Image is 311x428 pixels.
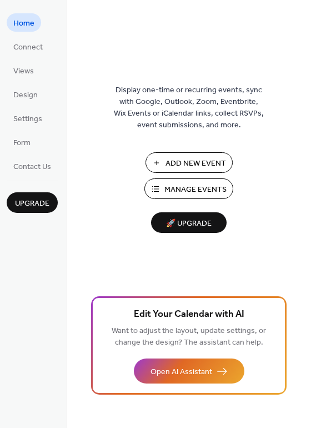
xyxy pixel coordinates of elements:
[134,359,244,384] button: Open AI Assistant
[7,157,58,175] a: Contact Us
[13,113,42,125] span: Settings
[13,161,51,173] span: Contact Us
[13,89,38,101] span: Design
[15,198,49,210] span: Upgrade
[151,212,227,233] button: 🚀 Upgrade
[158,216,220,231] span: 🚀 Upgrade
[151,366,212,378] span: Open AI Assistant
[134,307,244,322] span: Edit Your Calendar with AI
[7,109,49,127] a: Settings
[7,37,49,56] a: Connect
[144,178,233,199] button: Manage Events
[164,184,227,196] span: Manage Events
[146,152,233,173] button: Add New Event
[7,13,41,32] a: Home
[7,85,44,103] a: Design
[13,42,43,53] span: Connect
[112,324,266,350] span: Want to adjust the layout, update settings, or change the design? The assistant can help.
[7,192,58,213] button: Upgrade
[13,66,34,77] span: Views
[13,18,34,29] span: Home
[165,158,226,170] span: Add New Event
[114,84,264,131] span: Display one-time or recurring events, sync with Google, Outlook, Zoom, Eventbrite, Wix Events or ...
[7,61,41,79] a: Views
[7,133,37,151] a: Form
[13,137,31,149] span: Form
